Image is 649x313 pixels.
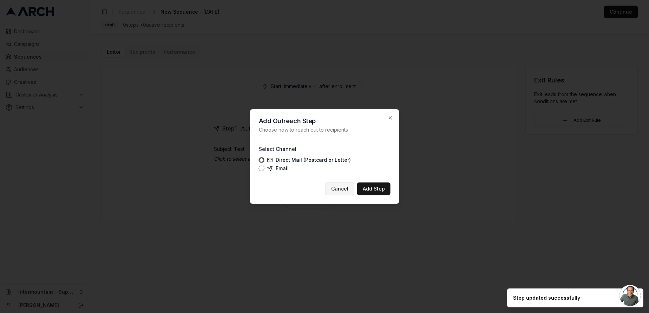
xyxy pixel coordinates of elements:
label: Select Channel [259,146,296,152]
label: Email [267,166,289,171]
label: Direct Mail (Postcard or Letter) [267,157,351,163]
button: Cancel [325,182,354,195]
button: Add Step [357,182,391,195]
p: Choose how to reach out to recipients [259,126,391,133]
h2: Add Outreach Step [259,118,391,124]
